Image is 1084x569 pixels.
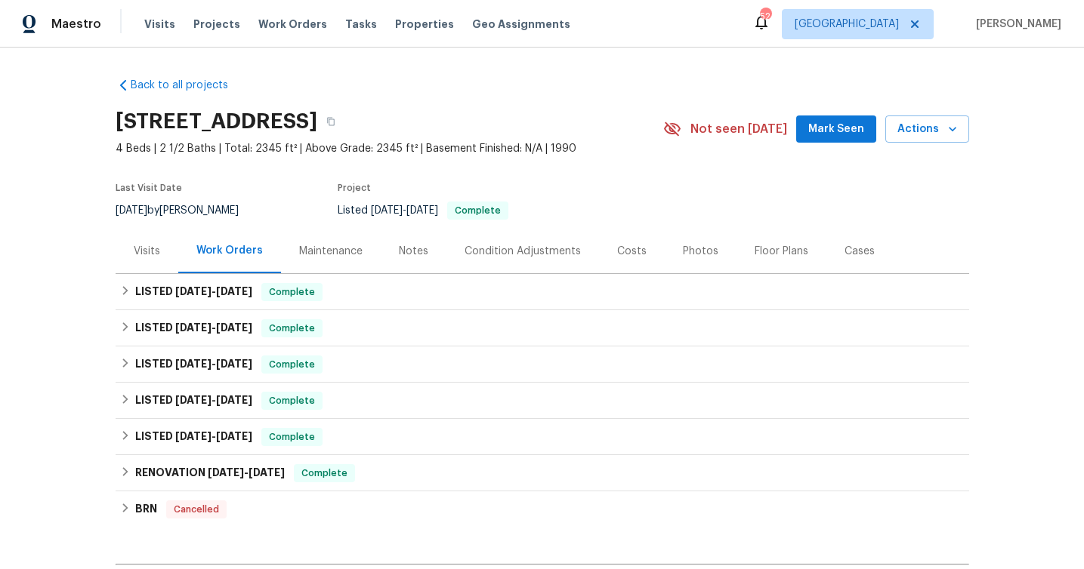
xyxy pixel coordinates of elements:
div: Visits [134,244,160,259]
h6: RENOVATION [135,464,285,482]
span: - [208,467,285,478]
div: Work Orders [196,243,263,258]
span: - [175,431,252,441]
span: Complete [263,357,321,372]
span: [PERSON_NAME] [970,17,1061,32]
div: Notes [399,244,428,259]
span: Not seen [DATE] [690,121,787,137]
button: Actions [885,115,969,143]
span: Complete [263,393,321,408]
div: 52 [760,9,771,24]
span: [DATE] [175,431,212,441]
span: [DATE] [175,395,212,405]
h6: LISTED [135,392,252,410]
div: LISTED [DATE]-[DATE]Complete [116,274,969,310]
span: Last Visit Date [116,183,182,192]
div: Maintenance [299,244,363,259]
span: - [371,205,438,216]
span: [DATE] [208,467,244,478]
div: RENOVATION [DATE]-[DATE]Complete [116,455,969,491]
span: [GEOGRAPHIC_DATA] [795,17,899,32]
div: Photos [683,244,718,259]
h6: LISTED [135,283,252,301]
span: Work Orders [258,17,327,32]
span: Listed [338,205,508,216]
span: Tasks [345,19,377,29]
span: Complete [263,284,321,300]
h6: LISTED [135,319,252,337]
span: Complete [449,206,507,215]
span: Project [338,183,371,192]
button: Mark Seen [796,115,876,143]
span: [DATE] [116,205,147,216]
a: Back to all projects [116,78,261,93]
span: 4 Beds | 2 1/2 Baths | Total: 2345 ft² | Above Grade: 2345 ft² | Basement Finished: N/A | 1990 [116,141,663,156]
span: [DATE] [216,431,252,441]
span: Mark Seen [808,120,864,139]
div: LISTED [DATE]-[DATE]Complete [116,346,969,383]
span: - [175,286,252,297]
span: Complete [263,429,321,444]
span: [DATE] [175,322,212,333]
span: - [175,322,252,333]
span: [DATE] [371,205,403,216]
span: Maestro [51,17,101,32]
span: Projects [193,17,240,32]
div: Costs [617,244,647,259]
span: - [175,395,252,405]
span: Cancelled [168,502,225,517]
span: [DATE] [216,322,252,333]
div: Floor Plans [755,244,808,259]
span: [DATE] [406,205,438,216]
span: [DATE] [249,467,285,478]
h2: [STREET_ADDRESS] [116,114,317,129]
div: BRN Cancelled [116,491,969,527]
span: Properties [395,17,454,32]
div: LISTED [DATE]-[DATE]Complete [116,383,969,419]
span: - [175,358,252,369]
div: LISTED [DATE]-[DATE]Complete [116,310,969,346]
button: Copy Address [317,108,344,135]
h6: LISTED [135,428,252,446]
span: [DATE] [175,286,212,297]
h6: LISTED [135,355,252,374]
div: Cases [845,244,875,259]
span: [DATE] [216,395,252,405]
span: [DATE] [175,358,212,369]
span: Geo Assignments [472,17,570,32]
span: Complete [295,466,354,481]
div: Condition Adjustments [465,244,581,259]
span: Complete [263,321,321,336]
span: Actions [897,120,957,139]
span: [DATE] [216,286,252,297]
span: [DATE] [216,358,252,369]
span: Visits [144,17,175,32]
div: LISTED [DATE]-[DATE]Complete [116,419,969,455]
div: by [PERSON_NAME] [116,201,257,220]
h6: BRN [135,500,157,518]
